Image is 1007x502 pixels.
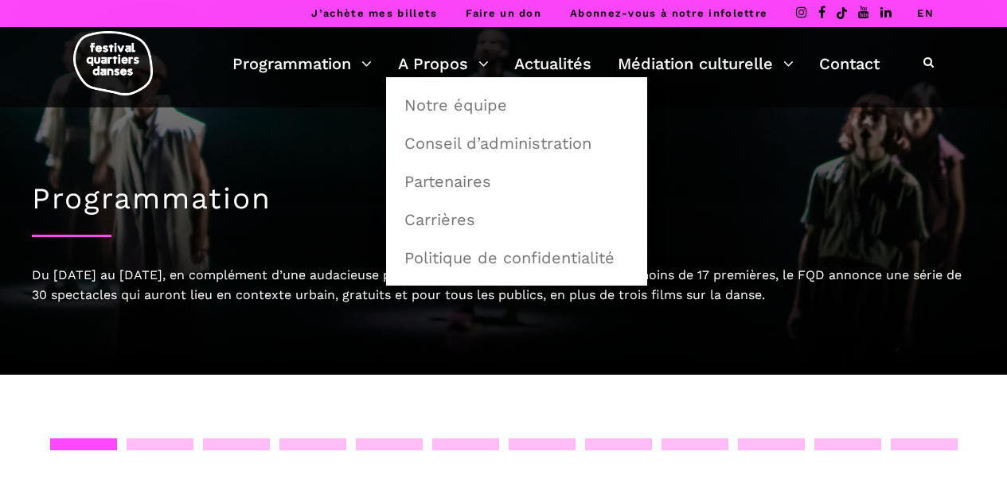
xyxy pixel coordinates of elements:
[73,31,153,95] img: logo-fqd-med
[917,7,934,19] a: EN
[398,50,489,77] a: A Propos
[32,265,975,305] div: Du [DATE] au [DATE], en complément d’une audacieuse programmation en salles réunissant pas moins ...
[232,50,372,77] a: Programmation
[395,239,638,276] a: Politique de confidentialité
[395,125,638,161] a: Conseil d’administration
[618,50,794,77] a: Médiation culturelle
[570,7,767,19] a: Abonnez-vous à notre infolettre
[395,163,638,200] a: Partenaires
[819,50,880,77] a: Contact
[311,7,437,19] a: J’achète mes billets
[466,7,541,19] a: Faire un don
[395,87,638,123] a: Notre équipe
[514,50,591,77] a: Actualités
[32,181,975,216] h1: Programmation
[395,201,638,238] a: Carrières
